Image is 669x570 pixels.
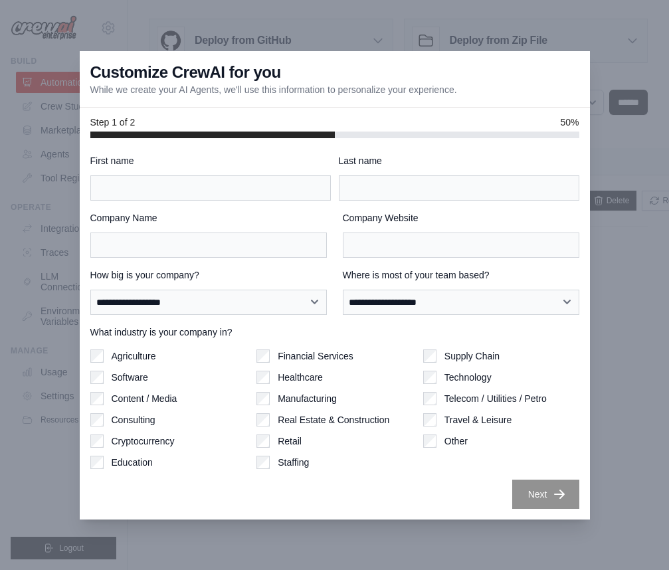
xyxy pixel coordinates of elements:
[512,480,579,509] button: Next
[444,392,547,405] label: Telecom / Utilities / Petro
[343,268,579,282] label: Where is most of your team based?
[90,154,331,167] label: First name
[112,434,175,448] label: Cryptocurrency
[444,349,500,363] label: Supply Chain
[112,349,156,363] label: Agriculture
[112,456,153,469] label: Education
[278,456,309,469] label: Staffing
[112,413,155,427] label: Consulting
[90,326,579,339] label: What industry is your company in?
[278,349,353,363] label: Financial Services
[90,62,281,83] h3: Customize CrewAI for you
[278,434,302,448] label: Retail
[90,116,136,129] span: Step 1 of 2
[112,392,177,405] label: Content / Media
[444,371,492,384] label: Technology
[278,371,323,384] label: Healthcare
[444,413,512,427] label: Travel & Leisure
[90,83,457,96] p: While we create your AI Agents, we'll use this information to personalize your experience.
[278,392,337,405] label: Manufacturing
[444,434,468,448] label: Other
[90,211,327,225] label: Company Name
[343,211,579,225] label: Company Website
[278,413,389,427] label: Real Estate & Construction
[112,371,148,384] label: Software
[560,116,579,129] span: 50%
[339,154,579,167] label: Last name
[90,268,327,282] label: How big is your company?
